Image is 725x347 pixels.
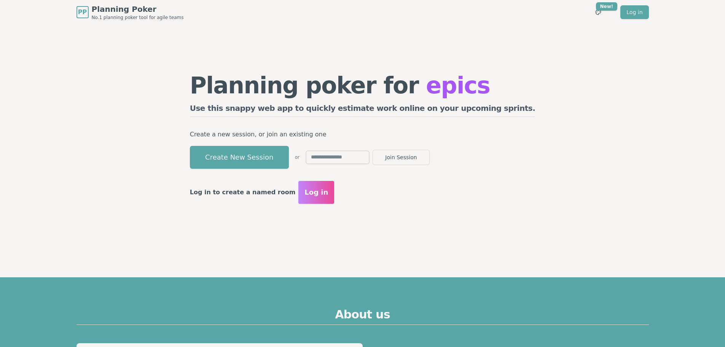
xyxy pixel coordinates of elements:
[190,129,535,140] p: Create a new session, or join an existing one
[76,4,184,21] a: PPPlanning PokerNo.1 planning poker tool for agile teams
[298,181,334,204] button: Log in
[190,103,535,117] h2: Use this snappy web app to quickly estimate work online on your upcoming sprints.
[426,72,490,99] span: epics
[295,154,300,160] span: or
[190,187,296,198] p: Log in to create a named room
[92,4,184,14] span: Planning Poker
[76,308,649,325] h2: About us
[591,5,605,19] button: New!
[620,5,649,19] a: Log in
[190,74,535,97] h1: Planning poker for
[92,14,184,21] span: No.1 planning poker tool for agile teams
[190,146,289,169] button: Create New Session
[304,187,328,198] span: Log in
[78,8,87,17] span: PP
[373,150,430,165] button: Join Session
[596,2,618,11] div: New!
